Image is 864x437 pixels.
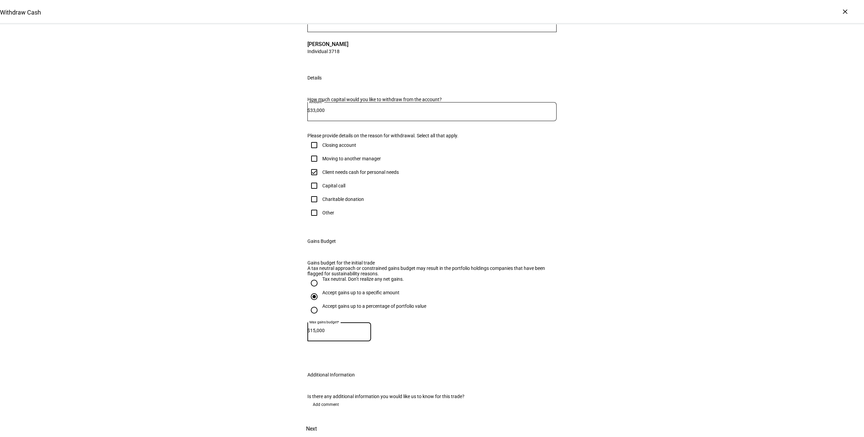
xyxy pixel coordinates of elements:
[313,399,339,410] span: Add comment
[307,40,348,48] span: [PERSON_NAME]
[307,328,310,333] span: $
[307,399,344,410] button: Add comment
[307,133,557,138] div: Please provide details on the reason for withdrawal. Select all that apply.
[322,210,334,215] div: Other
[307,394,557,399] div: Is there any additional information you would like us to know for this trade?
[322,156,381,161] div: Moving to another manager
[322,303,426,309] div: Accept gains up to a percentage of portfolio value
[307,48,348,54] span: Individual 3718
[307,266,557,276] div: A tax neutral approach or constrained gains budget may result in the portfolio holdings companies...
[322,197,364,202] div: Charitable donation
[322,290,399,295] div: Accept gains up to a specific amount
[307,97,557,102] div: How much capital would you like to withdraw from the account?
[307,372,355,377] div: Additional Information
[307,75,322,80] div: Details
[322,169,399,175] div: Client needs cash for personal needs
[307,108,310,113] span: $
[309,320,339,324] mat-label: Max gains budget*
[307,260,557,266] div: Gains budget for the initial trade
[306,421,317,437] span: Next
[322,142,356,148] div: Closing account
[840,6,850,17] div: ×
[309,100,323,104] mat-label: Amount*
[322,276,404,282] div: Tax neutral. Don’t realize any net gains.
[307,238,336,244] div: Gains Budget
[297,421,326,437] button: Next
[322,183,345,188] div: Capital call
